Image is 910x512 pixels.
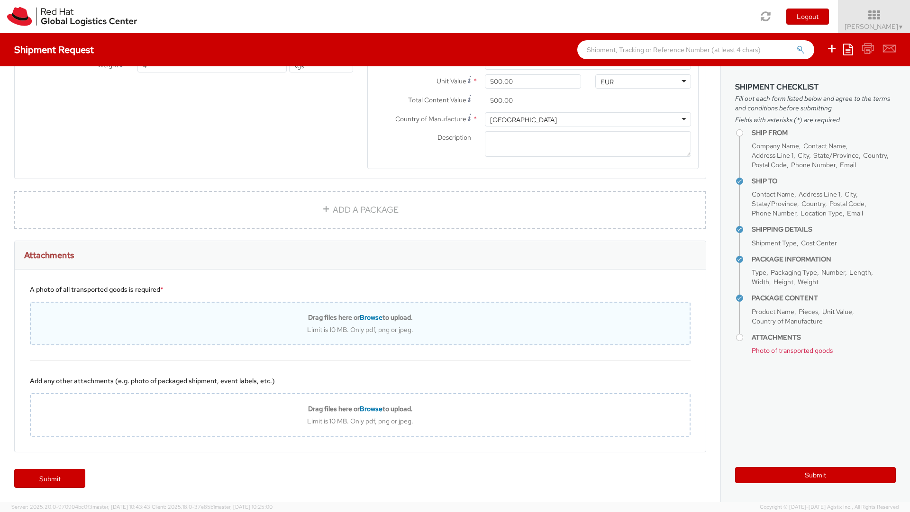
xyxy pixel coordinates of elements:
div: [GEOGRAPHIC_DATA] [490,115,557,125]
span: Contact Name [752,190,794,198]
span: Server: 2025.20.0-970904bc0f3 [11,503,150,510]
span: Copyright © [DATE]-[DATE] Agistix Inc., All Rights Reserved [760,503,899,511]
span: Total Content Value [408,96,466,104]
div: EUR [601,77,614,87]
span: Number [821,268,845,277]
span: Country of Manufacture [395,115,466,123]
h4: Shipping Details [752,226,896,233]
a: ADD A PACKAGE [14,191,706,229]
span: Unit Value [437,77,466,85]
span: Postal Code [752,161,787,169]
div: Limit is 10 MB. Only pdf, png or jpeg. [31,325,690,334]
span: Type [752,268,766,277]
input: Shipment, Tracking or Reference Number (at least 4 chars) [577,40,814,59]
span: Browse [360,404,382,413]
button: Logout [786,9,829,25]
span: Address Line 1 [752,151,793,160]
h3: Shipment Checklist [735,83,896,91]
span: Contact Name [803,142,846,150]
span: master, [DATE] 10:43:43 [92,503,150,510]
span: Country [863,151,887,160]
h4: Package Content [752,295,896,302]
span: Shipment Type [752,239,797,247]
span: Length [849,268,871,277]
span: Company Name [752,142,799,150]
b: Drag files here or to upload. [308,404,413,413]
b: Drag files here or to upload. [308,313,413,322]
span: Fill out each form listed below and agree to the terms and conditions before submitting [735,94,896,113]
span: ▼ [898,23,904,31]
span: Country [801,199,825,208]
div: Limit is 10 MB. Only pdf, png or jpeg. [31,417,690,425]
span: Height [773,278,793,286]
div: Add any other attachments (e.g. photo of packaged shipment, event labels, etc.) [30,376,691,386]
span: Width [752,278,769,286]
span: Weight [98,61,118,69]
h4: Attachments [752,334,896,341]
button: Submit [735,467,896,483]
span: Email [847,209,863,217]
span: Phone Number [791,161,836,169]
span: Unit Value [822,307,852,316]
span: Phone Number [752,209,796,217]
span: City [798,151,809,160]
span: State/Province [752,199,797,208]
h4: Package Information [752,256,896,263]
span: Photo of transported goods [752,346,833,355]
div: A photo of all transported goods is required [30,285,691,294]
h4: Shipment Request [14,45,94,55]
span: Fields with asterisks (*) are required [735,115,896,125]
span: Weight [798,278,819,286]
span: State/Province [813,151,859,160]
span: Location Type [801,209,843,217]
span: master, [DATE] 10:25:00 [215,503,273,510]
span: Client: 2025.18.0-37e85b1 [152,503,273,510]
span: Browse [360,313,382,322]
span: Address Line 1 [799,190,840,198]
span: Email [840,161,856,169]
span: Cost Center [801,239,837,247]
span: City [845,190,856,198]
a: Submit [14,469,85,488]
img: rh-logistics-00dfa346123c4ec078e1.svg [7,7,137,26]
h3: Attachments [24,251,74,260]
span: Pieces [799,307,818,316]
span: [PERSON_NAME] [845,22,904,31]
span: Country of Manufacture [752,317,823,325]
span: Description [437,133,471,142]
h4: Ship From [752,129,896,136]
span: Packaging Type [771,268,817,277]
span: Postal Code [829,199,864,208]
h4: Ship To [752,178,896,185]
span: Product Name [752,307,794,316]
